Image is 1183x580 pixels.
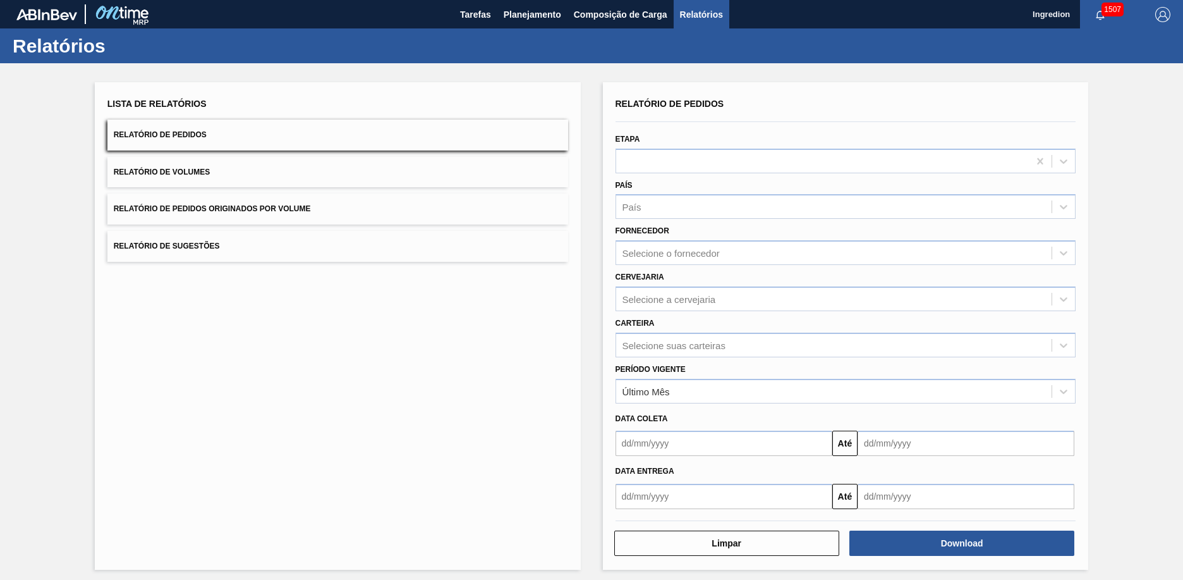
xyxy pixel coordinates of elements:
label: Período Vigente [616,365,686,374]
button: Relatório de Pedidos [107,120,568,151]
span: Relatório de Pedidos [114,130,207,139]
span: Relatório de Pedidos Originados por Volume [114,204,311,213]
button: Relatório de Sugestões [107,231,568,262]
span: Composição de Carga [574,7,667,22]
label: Carteira [616,319,655,328]
label: Fornecedor [616,226,669,235]
button: Até [832,484,858,509]
div: País [622,202,641,213]
span: 1507 [1101,3,1124,16]
span: Data coleta [616,414,668,423]
button: Relatório de Pedidos Originados por Volume [107,194,568,225]
span: Planejamento [504,7,561,22]
label: País [616,181,633,190]
div: Selecione o fornecedor [622,248,720,259]
button: Até [832,431,858,456]
label: Cervejaria [616,273,664,281]
span: Relatório de Pedidos [616,99,724,109]
input: dd/mm/yyyy [858,431,1074,456]
button: Notificações [1080,6,1120,23]
input: dd/mm/yyyy [616,484,832,509]
label: Etapa [616,135,640,144]
span: Relatórios [680,7,723,22]
h1: Relatórios [13,39,237,53]
button: Limpar [614,531,839,556]
input: dd/mm/yyyy [858,484,1074,509]
span: Tarefas [460,7,491,22]
div: Selecione a cervejaria [622,293,716,304]
div: Selecione suas carteiras [622,340,725,350]
button: Download [849,531,1074,556]
img: TNhmsLtSVTkK8tSr43FrP2fwEKptu5GPRR3wAAAABJRU5ErkJggg== [16,9,77,20]
button: Relatório de Volumes [107,157,568,188]
input: dd/mm/yyyy [616,431,832,456]
span: Relatório de Volumes [114,168,210,176]
span: Data entrega [616,467,674,476]
span: Relatório de Sugestões [114,242,220,250]
img: Logout [1155,7,1170,22]
div: Último Mês [622,386,670,397]
span: Lista de Relatórios [107,99,207,109]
